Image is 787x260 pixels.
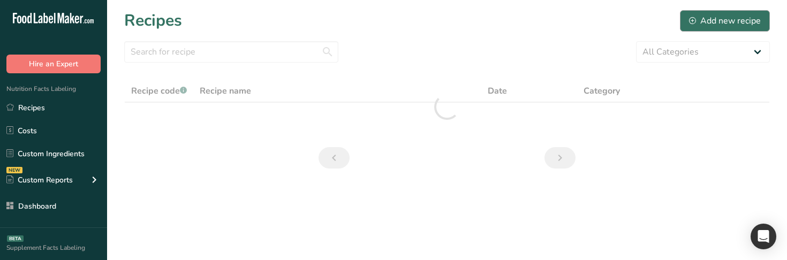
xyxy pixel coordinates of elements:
[6,55,101,73] button: Hire an Expert
[680,10,770,32] button: Add new recipe
[751,224,776,249] div: Open Intercom Messenger
[319,147,350,169] a: Previous page
[124,9,182,33] h1: Recipes
[6,167,22,173] div: NEW
[124,41,338,63] input: Search for recipe
[689,14,761,27] div: Add new recipe
[7,235,24,242] div: BETA
[544,147,576,169] a: Next page
[6,174,73,186] div: Custom Reports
